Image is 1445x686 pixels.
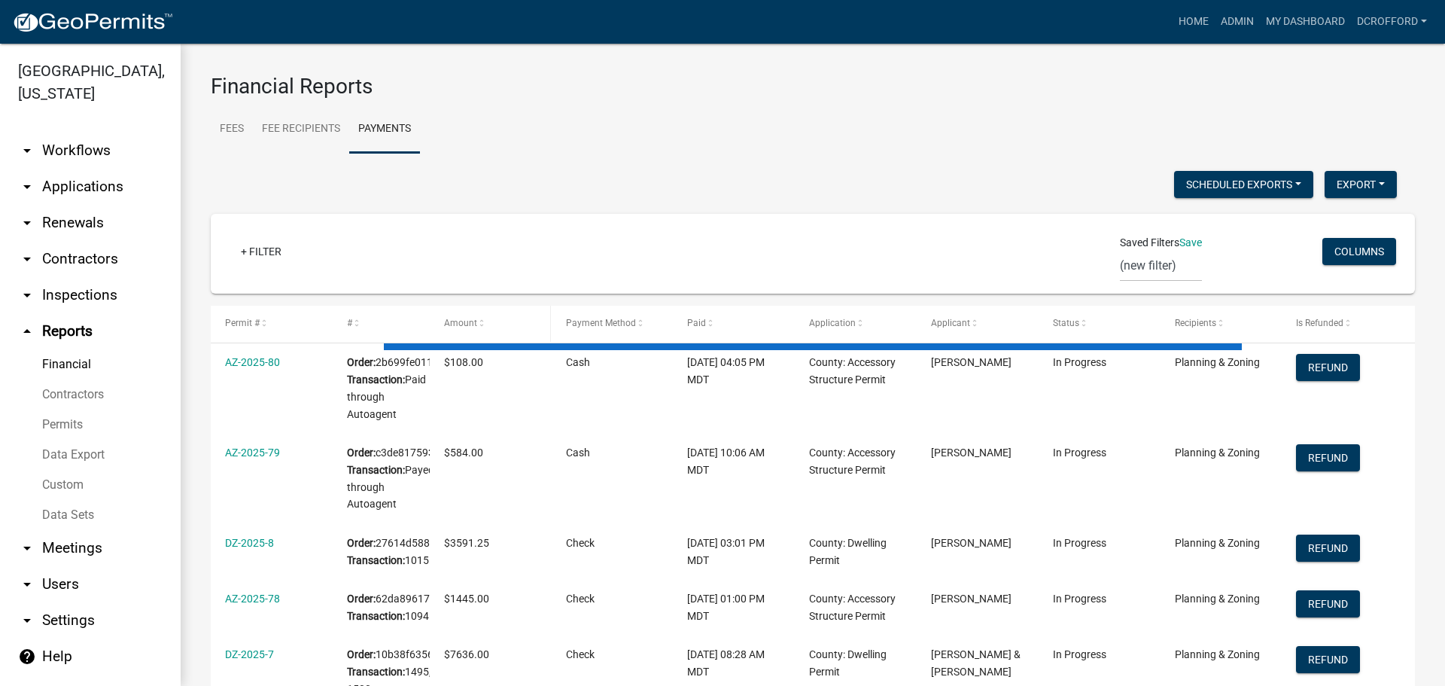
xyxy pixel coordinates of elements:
[211,306,333,342] datatable-header-cell: Permit #
[444,593,489,605] span: $1445.00
[18,539,36,557] i: arrow_drop_down
[1296,453,1360,465] wm-modal-confirm: Refund Payment
[795,306,917,342] datatable-header-cell: Application
[1296,363,1360,375] wm-modal-confirm: Refund Payment
[347,610,405,622] b: Transaction:
[1175,648,1260,660] span: Planning & Zoning
[1175,318,1216,328] span: Recipients
[1053,648,1106,660] span: In Progress
[809,648,887,678] span: County: Dwelling Permit
[18,322,36,340] i: arrow_drop_up
[444,447,483,459] span: $584.00
[347,648,376,660] b: Order:
[1322,238,1396,265] button: Columns
[931,648,1021,678] span: Bradley & Darla Dunmire
[1175,356,1260,368] span: Planning & Zoning
[1053,593,1106,605] span: In Progress
[931,318,970,328] span: Applicant
[430,306,552,342] datatable-header-cell: Amount
[225,593,280,605] a: AZ-2025-78
[1325,171,1397,198] button: Export
[1296,354,1360,381] button: Refund
[347,356,376,368] b: Order:
[347,666,405,678] b: Transaction:
[931,447,1011,459] span: Dustin Asling
[349,105,420,154] a: Payments
[225,648,274,660] a: DZ-2025-7
[347,464,405,476] b: Transaction:
[18,178,36,196] i: arrow_drop_down
[566,537,595,549] span: Check
[444,648,489,660] span: $7636.00
[444,318,477,328] span: Amount
[566,648,595,660] span: Check
[1296,318,1343,328] span: Is Refunded
[347,354,415,422] div: 2b699fe011cf49f7b35f286d88895860 Paid through Autoagent
[1053,537,1106,549] span: In Progress
[917,306,1039,342] datatable-header-cell: Applicant
[1053,318,1079,328] span: Status
[347,373,405,386] b: Transaction:
[687,535,780,569] div: [DATE] 03:01 PM MDT
[211,74,1415,99] h3: Financial Reports
[809,447,896,476] span: County: Accessory Structure Permit
[809,318,856,328] span: Application
[1160,306,1282,342] datatable-header-cell: Recipients
[809,593,896,622] span: County: Accessory Structure Permit
[1296,444,1360,471] button: Refund
[566,593,595,605] span: Check
[1296,599,1360,611] wm-modal-confirm: Refund Payment
[687,646,780,681] div: [DATE] 08:28 AM MDT
[551,306,673,342] datatable-header-cell: Payment Method
[225,356,280,368] a: AZ-2025-80
[18,648,36,666] i: help
[347,593,376,605] b: Order:
[566,447,590,459] span: Cash
[444,356,483,368] span: $108.00
[1282,306,1404,342] datatable-header-cell: Is Refunded
[566,318,636,328] span: Payment Method
[18,250,36,268] i: arrow_drop_down
[1179,236,1202,248] a: Save
[225,318,260,328] span: Permit #
[1296,535,1360,562] button: Refund
[347,447,376,459] b: Order:
[1296,543,1360,555] wm-modal-confirm: Refund Payment
[333,306,430,342] datatable-header-cell: #
[687,318,706,328] span: Paid
[18,575,36,593] i: arrow_drop_down
[687,354,780,389] div: [DATE] 04:05 PM MDT
[566,356,590,368] span: Cash
[673,306,795,342] datatable-header-cell: Paid
[18,286,36,304] i: arrow_drop_down
[253,105,349,154] a: Fee Recipients
[1296,646,1360,673] button: Refund
[347,318,352,328] span: #
[809,356,896,386] span: County: Accessory Structure Permit
[347,590,415,625] div: 62da896170b44bae9694d50964302ed8 1094
[347,537,376,549] b: Order:
[347,535,415,569] div: 27614d588ee44ebb96586dcdbe3dd369 1015
[931,593,1011,605] span: Jason Boiteau
[931,356,1011,368] span: Stephanie Berry
[18,611,36,630] i: arrow_drop_down
[225,537,274,549] a: DZ-2025-8
[1053,447,1106,459] span: In Progress
[1120,235,1179,251] span: Saved Filters
[687,590,780,625] div: [DATE] 01:00 PM MDT
[229,238,294,265] a: + Filter
[809,537,887,566] span: County: Dwelling Permit
[347,444,415,513] div: c3de8175930c4c8e80d64ccc10be374a Payed through Autoagent
[18,214,36,232] i: arrow_drop_down
[1351,8,1433,36] a: dcrofford
[1053,356,1106,368] span: In Progress
[1260,8,1351,36] a: My Dashboard
[1296,590,1360,617] button: Refund
[931,537,1011,549] span: Amy Brooks
[225,447,280,459] a: AZ-2025-79
[211,105,253,154] a: Fees
[444,537,489,549] span: $3591.25
[1175,537,1260,549] span: Planning & Zoning
[347,554,405,566] b: Transaction:
[1175,447,1260,459] span: Planning & Zoning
